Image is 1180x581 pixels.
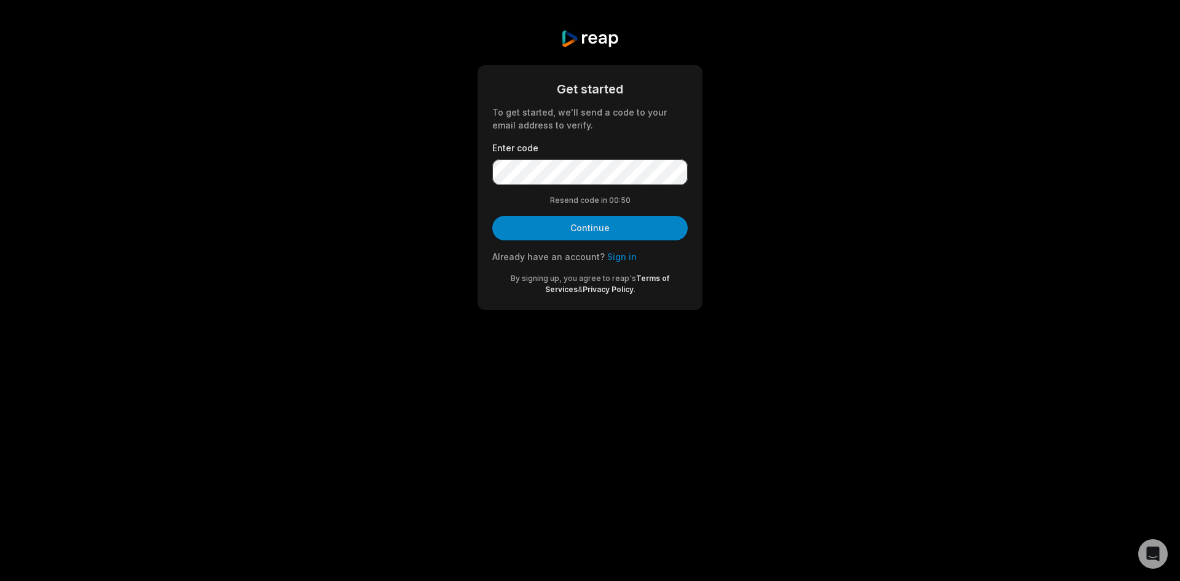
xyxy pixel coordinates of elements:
[511,274,636,283] span: By signing up, you agree to reap's
[492,80,688,98] div: Get started
[578,285,583,294] span: &
[607,251,637,262] a: Sign in
[560,30,619,48] img: reap
[492,141,688,154] label: Enter code
[545,274,670,294] a: Terms of Services
[583,285,634,294] a: Privacy Policy
[492,195,688,206] div: Resend code in 00:
[1138,539,1168,569] div: Open Intercom Messenger
[634,285,635,294] span: .
[492,251,605,262] span: Already have an account?
[492,106,688,132] div: To get started, we'll send a code to your email address to verify.
[621,195,631,206] span: 50
[492,216,688,240] button: Continue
